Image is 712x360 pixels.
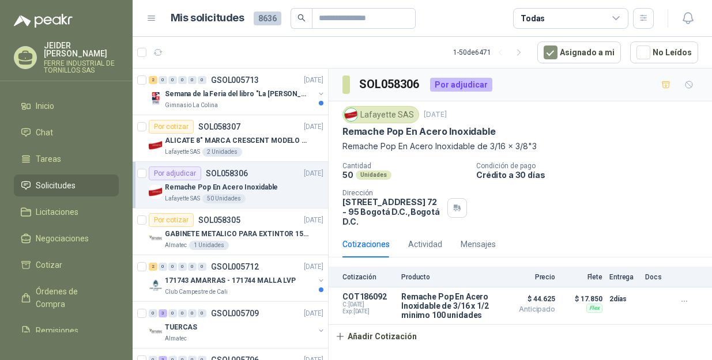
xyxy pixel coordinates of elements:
p: Remache Pop En Acero Inoxidable de 3/16 x 1/2 minimo 100 unidades [401,292,491,320]
a: Por cotizarSOL058305[DATE] Company LogoGABINETE METALICO PARA EXTINTOR 15 LBAlmatec1 Unidades [133,209,328,255]
a: 2 0 0 0 0 0 GSOL005713[DATE] Company LogoSemana de la Feria del libro "La [PERSON_NAME]"Gimnasio ... [149,73,326,110]
p: ALICATE 8" MARCA CRESCENT MODELO 38008tv [165,135,308,146]
button: No Leídos [630,41,698,63]
p: Remache Pop En Acero Inoxidable de 3/16 x 3/8"3 [342,140,698,153]
p: Flete [562,273,602,281]
span: $ 44.625 [498,292,555,306]
div: 0 [168,76,177,84]
div: 0 [188,263,197,271]
p: 171743 AMARRAS - 171744 MALLA LVP [165,275,296,286]
p: [DATE] [304,75,323,86]
p: SOL058307 [198,123,240,131]
p: Precio [498,273,555,281]
img: Company Logo [149,232,163,245]
div: Por adjudicar [149,166,201,180]
p: Lafayette SAS [165,194,200,203]
div: 0 [159,263,167,271]
p: COT186092 [342,292,394,301]
p: Club Campestre de Cali [165,287,228,297]
p: Almatec [165,334,187,343]
p: GSOL005713 [211,76,259,84]
div: Flex [586,304,602,313]
h1: Mis solicitudes [171,10,244,26]
div: 0 [178,263,187,271]
div: 1 Unidades [189,241,229,250]
div: 0 [198,263,206,271]
div: Actividad [408,238,442,251]
a: Licitaciones [14,201,119,223]
button: Asignado a mi [537,41,621,63]
img: Company Logo [149,138,163,152]
div: Mensajes [461,238,496,251]
div: 0 [198,76,206,84]
p: Almatec [165,241,187,250]
a: Negociaciones [14,228,119,249]
div: 0 [198,309,206,317]
p: Cantidad [342,162,467,170]
div: 0 [188,309,197,317]
p: SOL058305 [198,216,240,224]
div: Cotizaciones [342,238,390,251]
span: Solicitudes [36,179,76,192]
a: 0 3 0 0 0 0 GSOL005709[DATE] Company LogoTUERCASAlmatec [149,306,326,343]
div: 0 [149,309,157,317]
span: Exp: [DATE] [342,308,394,315]
div: 0 [159,76,167,84]
p: Remache Pop En Acero Inoxidable [342,126,495,138]
p: Docs [645,273,668,281]
span: Chat [36,126,53,139]
a: Solicitudes [14,175,119,196]
div: 0 [178,309,187,317]
a: Inicio [14,95,119,117]
div: Unidades [356,170,391,180]
div: Lafayette SAS [342,106,419,123]
a: Remisiones [14,320,119,342]
span: Cotizar [36,259,62,271]
h3: SOL058306 [359,75,421,93]
p: GABINETE METALICO PARA EXTINTOR 15 LB [165,229,308,240]
div: Por adjudicar [430,78,492,92]
img: Company Logo [149,325,163,339]
p: Producto [401,273,491,281]
div: 0 [188,76,197,84]
div: Por cotizar [149,120,194,134]
span: Negociaciones [36,232,89,245]
button: Añadir Cotización [329,325,423,348]
img: Logo peakr [14,14,73,28]
img: Company Logo [149,185,163,199]
a: 2 0 0 0 0 0 GSOL005712[DATE] Company Logo171743 AMARRAS - 171744 MALLA LVPClub Campestre de Cali [149,260,326,297]
p: Condición de pago [476,162,707,170]
a: Órdenes de Compra [14,281,119,315]
div: Todas [521,12,545,25]
p: Entrega [609,273,638,281]
span: C: [DATE] [342,301,394,308]
p: Dirección [342,189,443,197]
div: 1 - 50 de 6471 [453,43,528,62]
p: Gimnasio La Colina [165,101,218,110]
div: 2 [149,76,157,84]
span: 8636 [254,12,281,25]
img: Company Logo [149,92,163,105]
p: [DATE] [304,168,323,179]
div: 0 [168,309,177,317]
p: Cotización [342,273,394,281]
p: [STREET_ADDRESS] 72 - 95 Bogotá D.C. , Bogotá D.C. [342,197,443,226]
p: Crédito a 30 días [476,170,707,180]
p: 2 días [609,292,638,306]
span: search [297,14,306,22]
span: Anticipado [498,306,555,313]
img: Company Logo [149,278,163,292]
p: Remache Pop En Acero Inoxidable [165,182,278,193]
p: [DATE] [304,215,323,226]
p: Lafayette SAS [165,147,200,157]
span: Remisiones [36,324,78,337]
div: 3 [159,309,167,317]
p: [DATE] [304,262,323,272]
p: SOL058306 [206,169,248,177]
div: 0 [168,263,177,271]
a: Cotizar [14,254,119,276]
a: Por cotizarSOL058307[DATE] Company LogoALICATE 8" MARCA CRESCENT MODELO 38008tvLafayette SAS2 Uni... [133,115,328,162]
p: [DATE] [304,308,323,319]
p: [DATE] [424,109,447,120]
div: 50 Unidades [202,194,246,203]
